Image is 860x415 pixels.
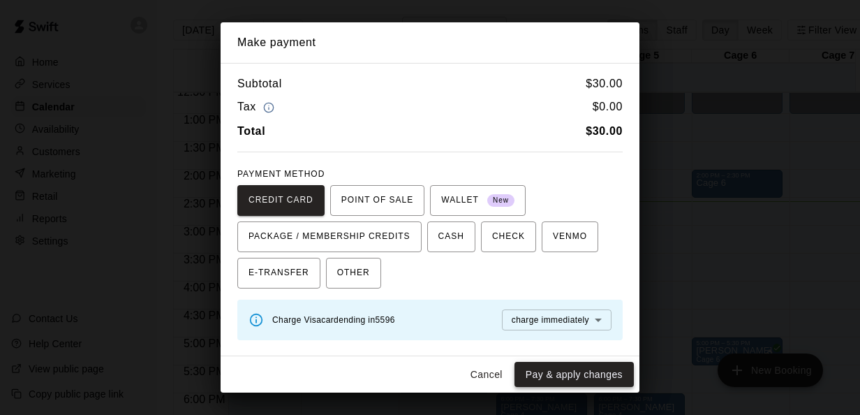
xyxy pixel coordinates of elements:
[249,262,309,284] span: E-TRANSFER
[464,362,509,388] button: Cancel
[542,221,598,252] button: VENMO
[249,226,410,248] span: PACKAGE / MEMBERSHIP CREDITS
[514,362,634,388] button: Pay & apply changes
[586,75,623,93] h6: $ 30.00
[237,125,265,137] b: Total
[441,189,514,212] span: WALLET
[481,221,536,252] button: CHECK
[237,221,422,252] button: PACKAGE / MEMBERSHIP CREDITS
[430,185,526,216] button: WALLET New
[237,98,278,117] h6: Tax
[237,169,325,179] span: PAYMENT METHOD
[427,221,475,252] button: CASH
[237,185,325,216] button: CREDIT CARD
[593,98,623,117] h6: $ 0.00
[249,189,313,212] span: CREDIT CARD
[272,315,395,325] span: Charge Visa card ending in 5596
[487,191,514,210] span: New
[330,185,424,216] button: POINT OF SALE
[341,189,413,212] span: POINT OF SALE
[337,262,370,284] span: OTHER
[237,258,320,289] button: E-TRANSFER
[237,75,282,93] h6: Subtotal
[221,22,639,63] h2: Make payment
[553,226,587,248] span: VENMO
[492,226,525,248] span: CHECK
[586,125,623,137] b: $ 30.00
[512,315,589,325] span: charge immediately
[438,226,464,248] span: CASH
[326,258,381,289] button: OTHER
